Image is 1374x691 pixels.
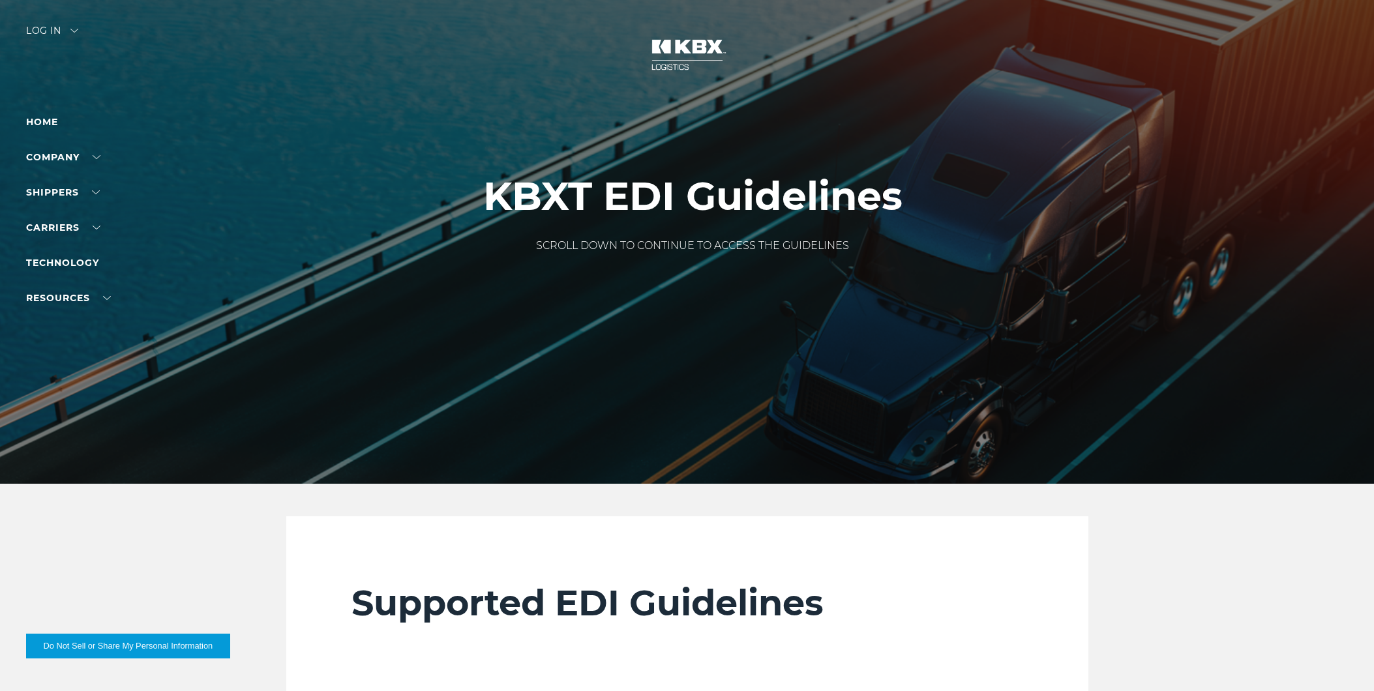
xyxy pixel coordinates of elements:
[26,257,99,269] a: Technology
[351,581,1023,625] h2: Supported EDI Guidelines
[26,222,100,233] a: Carriers
[26,116,58,128] a: Home
[483,174,903,218] h1: KBXT EDI Guidelines
[638,26,736,83] img: kbx logo
[26,26,78,45] div: Log in
[26,292,111,304] a: RESOURCES
[26,634,230,658] button: Do Not Sell or Share My Personal Information
[26,151,100,163] a: Company
[70,29,78,33] img: arrow
[483,238,903,254] p: SCROLL DOWN TO CONTINUE TO ACCESS THE GUIDELINES
[26,186,100,198] a: SHIPPERS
